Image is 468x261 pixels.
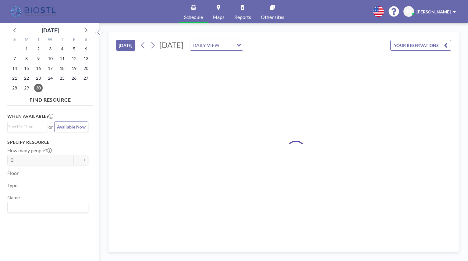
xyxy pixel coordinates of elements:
[221,41,233,49] input: Search for option
[74,155,81,165] button: -
[70,74,78,82] span: Friday, September 26, 2025
[70,45,78,53] span: Friday, September 5, 2025
[82,45,90,53] span: Saturday, September 6, 2025
[70,54,78,63] span: Friday, September 12, 2025
[34,45,43,53] span: Tuesday, September 2, 2025
[261,15,284,20] span: Other sites
[22,45,31,53] span: Monday, September 1, 2025
[390,40,451,51] button: YOUR RESERVATIONS
[57,124,86,129] span: Available Now
[44,36,56,44] div: W
[21,36,33,44] div: M
[7,147,52,154] label: How many people?
[8,203,85,211] input: Search for option
[56,36,68,44] div: T
[34,64,43,73] span: Tuesday, September 16, 2025
[159,40,183,49] span: [DATE]
[33,36,44,44] div: T
[8,122,47,131] div: Search for option
[82,64,90,73] span: Saturday, September 20, 2025
[42,26,59,34] div: [DATE]
[46,64,55,73] span: Wednesday, September 17, 2025
[46,54,55,63] span: Wednesday, September 10, 2025
[58,64,66,73] span: Thursday, September 18, 2025
[7,194,20,201] label: Name
[82,54,90,63] span: Saturday, September 13, 2025
[70,64,78,73] span: Friday, September 19, 2025
[190,40,243,50] div: Search for option
[54,121,88,132] button: Available Now
[10,54,19,63] span: Sunday, September 7, 2025
[10,74,19,82] span: Sunday, September 21, 2025
[191,41,221,49] span: DAILY VIEW
[58,74,66,82] span: Thursday, September 25, 2025
[22,54,31,63] span: Monday, September 8, 2025
[213,15,225,20] span: Maps
[10,5,58,18] img: organization-logo
[22,64,31,73] span: Monday, September 15, 2025
[417,9,451,14] span: [PERSON_NAME]
[34,84,43,92] span: Tuesday, September 30, 2025
[58,45,66,53] span: Thursday, September 4, 2025
[10,84,19,92] span: Sunday, September 28, 2025
[234,15,251,20] span: Reports
[7,182,17,188] label: Type
[7,94,93,103] h4: FIND RESOURCE
[58,54,66,63] span: Thursday, September 11, 2025
[46,45,55,53] span: Wednesday, September 3, 2025
[68,36,80,44] div: F
[8,202,88,212] div: Search for option
[80,36,92,44] div: S
[406,9,411,14] span: JH
[81,155,88,165] button: +
[7,170,19,176] label: Floor
[8,123,44,130] input: Search for option
[34,54,43,63] span: Tuesday, September 9, 2025
[46,74,55,82] span: Wednesday, September 24, 2025
[22,74,31,82] span: Monday, September 22, 2025
[7,140,88,145] h3: Specify resource
[10,64,19,73] span: Sunday, September 14, 2025
[184,15,203,20] span: Schedule
[116,40,135,51] button: [DATE]
[82,74,90,82] span: Saturday, September 27, 2025
[22,84,31,92] span: Monday, September 29, 2025
[9,36,21,44] div: S
[48,124,53,130] span: or
[34,74,43,82] span: Tuesday, September 23, 2025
